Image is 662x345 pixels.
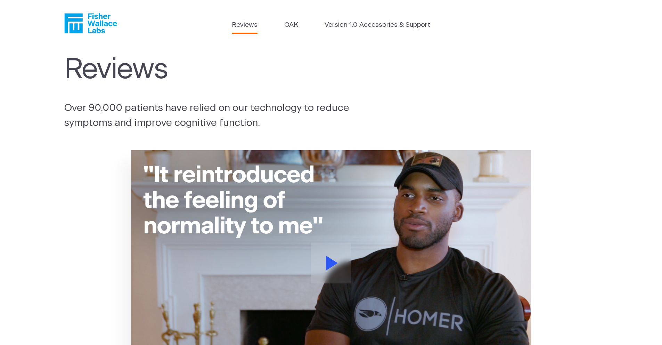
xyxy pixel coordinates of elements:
a: Version 1.0 Accessories & Support [325,20,430,30]
h1: Reviews [64,54,365,87]
svg: Play [326,256,338,270]
p: Over 90,000 patients have relied on our technology to reduce symptoms and improve cognitive funct... [64,101,368,130]
a: OAK [284,20,298,30]
a: Reviews [232,20,258,30]
a: Fisher Wallace [64,13,117,33]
